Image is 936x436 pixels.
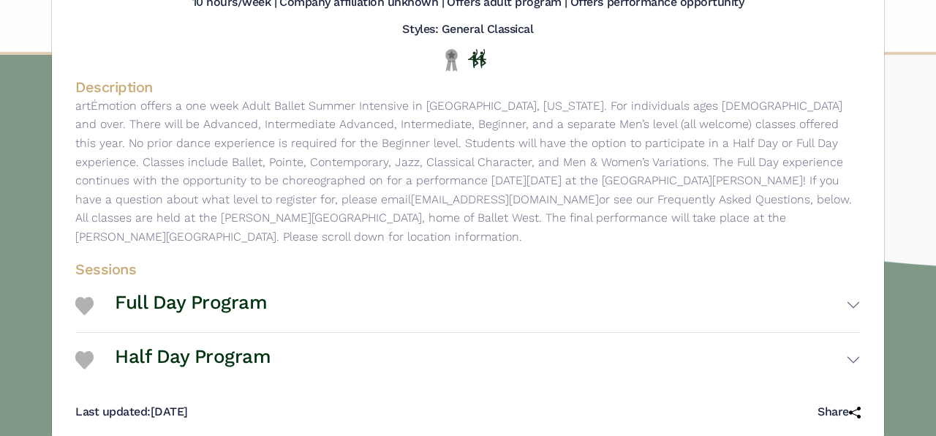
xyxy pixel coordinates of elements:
[115,290,267,315] h3: Full Day Program
[442,48,461,71] img: Local
[75,260,861,279] h4: Sessions
[75,405,151,418] span: Last updated:
[75,351,94,369] img: Heart
[75,78,861,97] h4: Description
[402,22,533,37] h5: Styles: General Classical
[468,49,486,68] img: In Person
[75,97,861,247] p: artÉmotion offers a one week Adult Ballet Summer Intensive in [GEOGRAPHIC_DATA], [US_STATE]. For ...
[115,285,861,327] button: Full Day Program
[818,405,861,420] h5: Share
[75,297,94,315] img: Heart
[115,345,271,369] h3: Half Day Program
[75,405,188,420] h5: [DATE]
[115,339,861,381] button: Half Day Program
